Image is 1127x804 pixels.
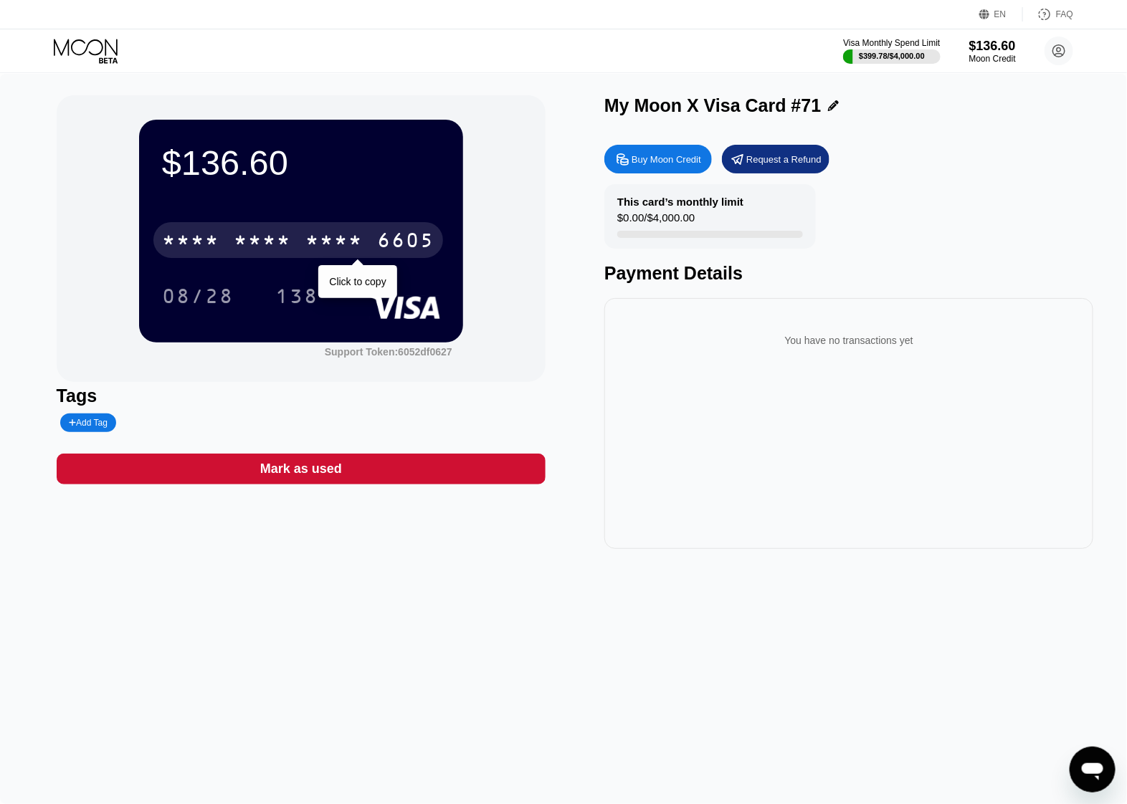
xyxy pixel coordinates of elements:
div: Add Tag [69,418,108,428]
div: Visa Monthly Spend Limit$399.78/$4,000.00 [843,38,940,64]
div: 6605 [377,231,434,254]
div: 08/28 [151,278,244,314]
div: Request a Refund [746,153,822,166]
div: 138 [265,278,329,314]
div: Payment Details [604,263,1093,284]
div: $136.60Moon Credit [969,39,1016,64]
div: FAQ [1023,7,1073,21]
div: $399.78 / $4,000.00 [859,52,925,60]
div: Support Token:6052df0627 [325,346,452,358]
div: Tags [57,386,546,406]
div: Request a Refund [722,145,829,173]
div: Click to copy [329,276,386,287]
div: My Moon X Visa Card #71 [604,95,821,116]
div: Mark as used [260,461,342,477]
div: $136.60 [969,39,1016,54]
div: $136.60 [162,143,440,183]
div: 138 [275,287,318,310]
div: Moon Credit [969,54,1016,64]
div: Visa Monthly Spend Limit [843,38,940,48]
div: Buy Moon Credit [632,153,701,166]
iframe: Button to launch messaging window [1070,747,1116,793]
div: You have no transactions yet [616,320,1082,360]
div: EN [979,7,1023,21]
div: This card’s monthly limit [617,196,743,208]
div: EN [994,9,1007,19]
div: Mark as used [57,454,546,484]
div: 08/28 [162,287,234,310]
div: Buy Moon Credit [604,145,712,173]
div: Support Token: 6052df0627 [325,346,452,358]
div: FAQ [1056,9,1073,19]
div: $0.00 / $4,000.00 [617,211,695,231]
div: Add Tag [60,413,116,432]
